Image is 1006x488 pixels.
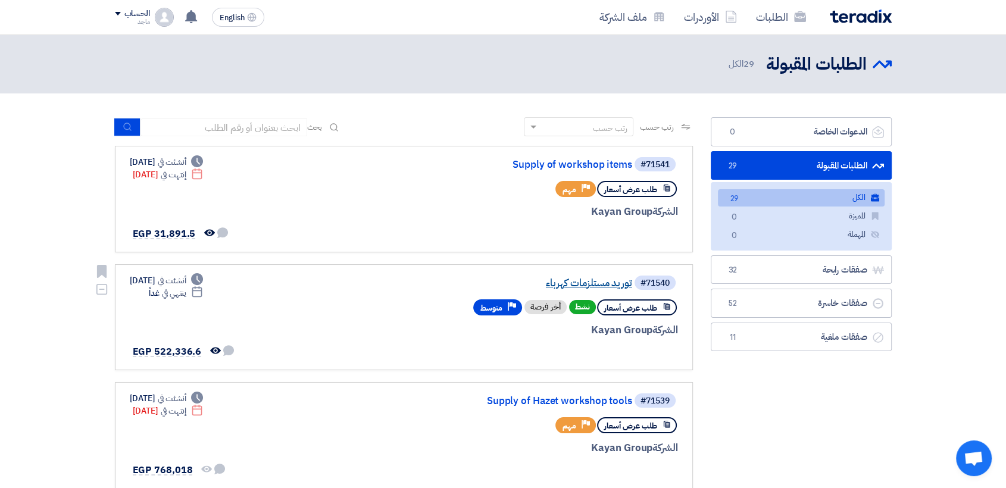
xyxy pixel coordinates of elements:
[124,9,150,19] div: الحساب
[727,211,742,224] span: 0
[641,397,670,405] div: #71539
[726,160,740,172] span: 29
[718,208,885,225] a: المميزة
[711,323,892,352] a: صفقات ملغية11
[149,287,203,299] div: غداً
[392,323,678,338] div: Kayan Group
[115,18,150,25] div: ماجد
[158,392,186,405] span: أنشئت في
[220,14,245,22] span: English
[604,420,657,431] span: طلب عرض أسعار
[590,3,674,31] a: ملف الشركة
[766,53,867,76] h2: الطلبات المقبولة
[130,274,204,287] div: [DATE]
[956,440,992,476] div: Open chat
[569,300,596,314] span: نشط
[718,226,885,243] a: المهملة
[563,420,576,431] span: مهم
[830,10,892,23] img: Teradix logo
[133,345,202,359] span: EGP 522,336.6
[718,189,885,207] a: الكل
[726,264,740,276] span: 32
[161,168,186,181] span: إنتهت في
[743,57,754,70] span: 29
[155,8,174,27] img: profile_test.png
[307,121,323,133] span: بحث
[394,396,632,406] a: Supply of Hazet workshop tools
[729,57,756,71] span: الكل
[394,278,632,289] a: توريد مستلزمات كهرباء
[711,151,892,180] a: الطلبات المقبولة29
[726,126,740,138] span: 0
[604,184,657,195] span: طلب عرض أسعار
[727,193,742,205] span: 29
[563,184,576,195] span: مهم
[133,463,193,477] span: EGP 768,018
[133,227,196,241] span: EGP 31,891.5
[140,118,307,136] input: ابحث بعنوان أو رقم الطلب
[711,289,892,318] a: صفقات خاسرة52
[652,323,678,337] span: الشركة
[480,302,502,314] span: متوسط
[746,3,816,31] a: الطلبات
[641,279,670,287] div: #71540
[130,156,204,168] div: [DATE]
[711,117,892,146] a: الدعوات الخاصة0
[639,121,673,133] span: رتب حسب
[727,230,742,242] span: 0
[641,161,670,169] div: #71541
[392,440,678,456] div: Kayan Group
[162,287,186,299] span: ينتهي في
[394,159,632,170] a: Supply of workshop items
[392,204,678,220] div: Kayan Group
[158,156,186,168] span: أنشئت في
[726,331,740,343] span: 11
[652,204,678,219] span: الشركة
[161,405,186,417] span: إنتهت في
[674,3,746,31] a: الأوردرات
[711,255,892,284] a: صفقات رابحة32
[158,274,186,287] span: أنشئت في
[133,405,204,417] div: [DATE]
[604,302,657,314] span: طلب عرض أسعار
[133,168,204,181] div: [DATE]
[524,300,567,314] div: أخر فرصة
[212,8,264,27] button: English
[726,298,740,309] span: 52
[130,392,204,405] div: [DATE]
[592,122,627,134] div: رتب حسب
[652,440,678,455] span: الشركة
